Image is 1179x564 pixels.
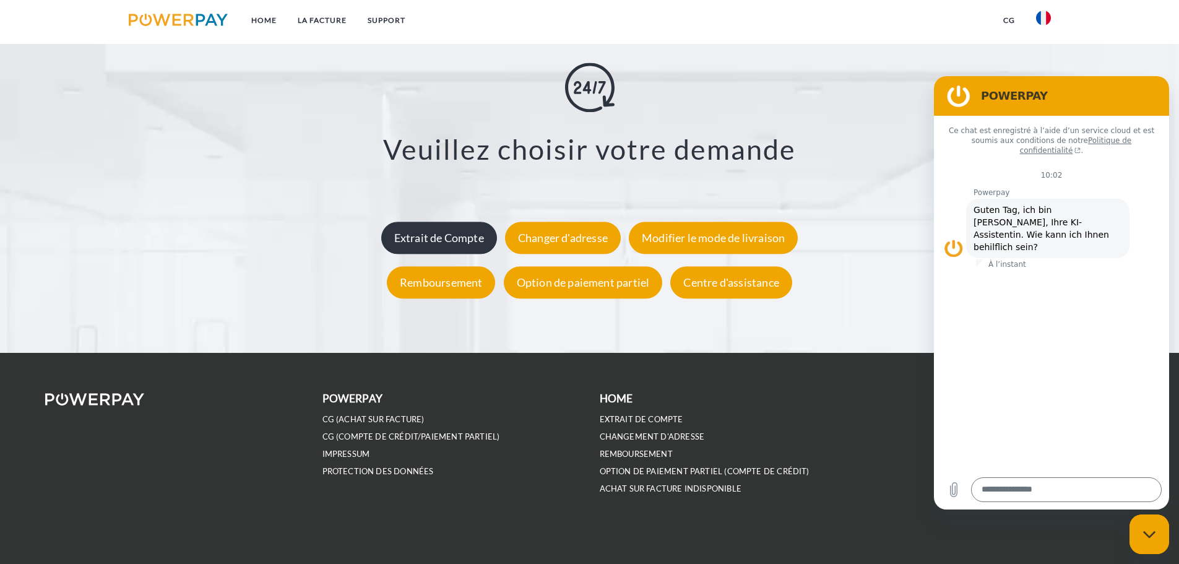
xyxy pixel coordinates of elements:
a: Remboursement [384,275,498,289]
iframe: Fenêtre de messagerie [934,76,1169,510]
img: logo-powerpay.svg [129,14,228,26]
a: Centre d'assistance [667,275,795,289]
a: IMPRESSUM [322,449,370,459]
a: Support [357,9,416,32]
a: Extrait de Compte [378,231,500,245]
a: CG [993,9,1026,32]
a: Home [241,9,287,32]
a: Changement d'adresse [600,432,705,442]
div: Option de paiement partiel [504,266,663,298]
a: Option de paiement partiel [501,275,666,289]
a: CG (Compte de crédit/paiement partiel) [322,432,500,442]
b: POWERPAY [322,392,382,405]
img: online-shopping.svg [565,63,615,112]
a: Changer d'adresse [502,231,624,245]
img: logo-powerpay-white.svg [45,393,145,406]
a: LA FACTURE [287,9,357,32]
a: PROTECTION DES DONNÉES [322,466,434,477]
a: OPTION DE PAIEMENT PARTIEL (Compte de crédit) [600,466,810,477]
a: ACHAT SUR FACTURE INDISPONIBLE [600,484,741,494]
img: fr [1036,11,1051,25]
a: Modifier le mode de livraison [626,231,801,245]
a: REMBOURSEMENT [600,449,673,459]
a: EXTRAIT DE COMPTE [600,414,683,425]
h3: Veuillez choisir votre demande [74,132,1105,167]
iframe: Bouton de lancement de la fenêtre de messagerie, conversation en cours [1129,514,1169,554]
div: Changer d'adresse [505,222,621,254]
div: Remboursement [387,266,495,298]
b: Home [600,392,633,405]
div: Centre d'assistance [670,266,792,298]
a: CG (achat sur facture) [322,414,425,425]
div: Modifier le mode de livraison [629,222,798,254]
div: Extrait de Compte [381,222,497,254]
